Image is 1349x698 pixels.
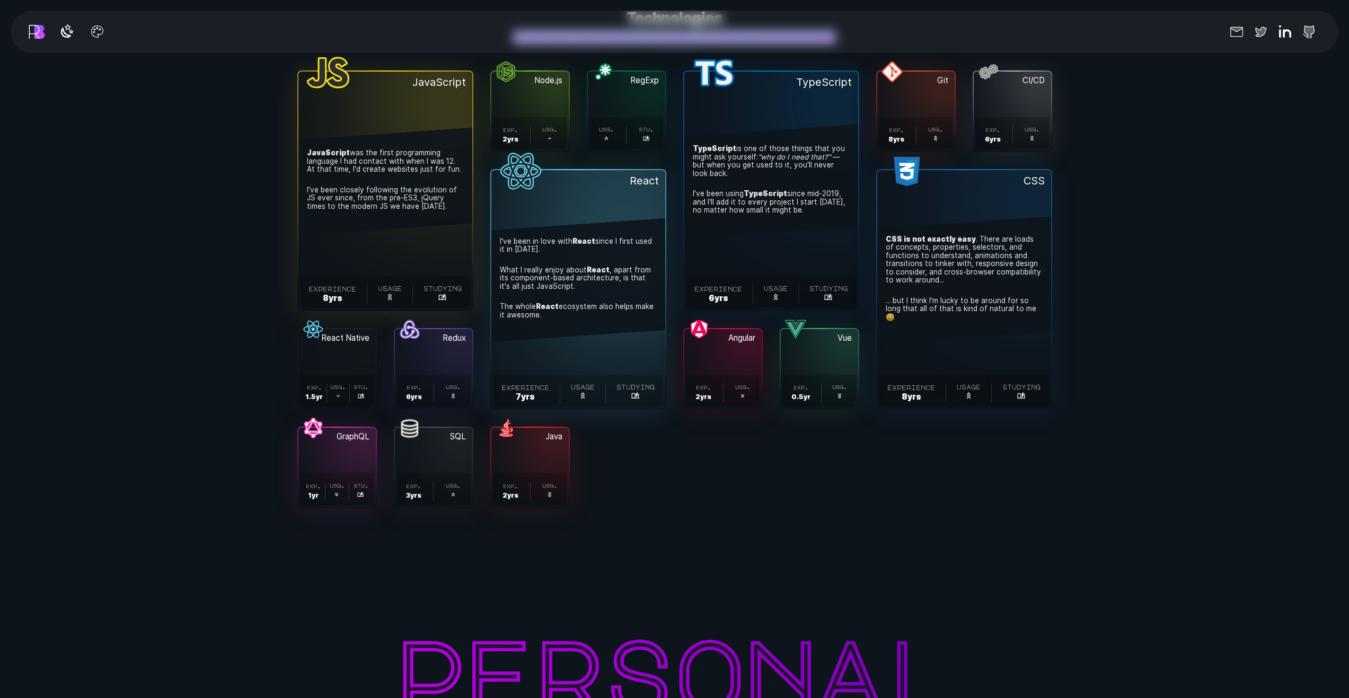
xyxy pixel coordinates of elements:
[546,491,553,499] span: I haven't used this in the last five years
[450,491,456,499] span: I've been using this recently
[965,392,973,400] svg: I've been using this everyday
[824,293,833,302] svg: I've been studying this recently
[739,393,746,401] span: I haven't used this in the last two years
[877,170,1051,409] button: CSSCSS is not exactly easy. There are loads of concepts, properties, selectors, and functions to ...
[450,491,456,498] svg: I've been using this recently
[693,144,736,153] strong: TypeScript
[631,392,640,400] svg: I've been studying this recently
[307,148,350,157] strong: JavaScript
[877,170,1051,188] span: CSS
[932,135,939,142] svg: I've been using this everyday
[877,72,955,151] button: Gitexp.8yrsusg.
[424,285,462,292] span: studying
[307,149,464,177] span: was the first programming language I had contact with when I was 12. At that time, I'd create web...
[501,384,549,391] span: experience
[832,384,847,390] span: usage
[357,491,364,498] svg: I've been studying this recently
[772,293,780,302] svg: I've been using this everyday
[438,293,447,302] svg: I've been studying this recently
[1029,135,1035,142] svg: I've been using this everyday
[1029,135,1035,143] span: I've been using this everyday
[693,190,850,218] span: I've been using since mid-2019, and I'll add it to every project I start [DATE], no matter how sm...
[491,170,665,188] span: React
[579,392,587,400] svg: I've been using this everyday
[985,136,1001,143] span: 6 years
[587,266,610,274] strong: React
[974,72,1051,86] span: CI/CD
[446,384,461,390] span: usage
[395,428,472,443] span: SQL
[354,483,368,489] span: studying
[684,329,762,409] button: Angularexp.2yrsusg.
[406,492,421,499] span: 3 years
[306,483,321,489] span: experience
[333,491,340,499] span: I haven't used this in the last two years
[588,72,665,86] span: RegExp
[791,393,810,401] span: 0.5 year
[438,293,447,303] span: I've been studying this recently
[386,293,394,302] svg: I've been using this everyday
[744,189,787,198] strong: TypeScript
[684,329,762,344] span: Angular
[358,393,364,399] svg: I've been studying this recently
[298,329,376,344] span: React Native
[616,383,655,391] span: studying
[546,491,553,498] svg: I haven't used this in the last five years
[735,384,750,390] span: usage
[571,383,595,391] span: usage
[579,392,587,402] span: I've been using this everyday
[446,483,461,489] span: usage
[395,428,472,507] button: SQLexp.3yrsusg.
[395,329,472,344] span: Redux
[298,329,376,409] button: React Nativeexp.1.5yrusg.stu.
[491,72,569,151] button: Node.jsexp.2yrsusg.
[500,237,657,258] span: I've been in love with since I first used it in [DATE].
[503,483,518,489] span: experience
[546,135,553,143] span: I've used this it the last year
[599,127,614,132] span: usage
[886,235,1043,288] span: . There are loads of concepts, properties, selectors, and functions to understand, animations and...
[298,72,472,89] span: JavaScript
[809,285,848,292] span: studying
[308,492,319,499] span: 1 year
[781,329,858,409] button: Vueexp.0.5yrusg.
[500,303,657,323] span: The whole ecosystem also helps make it awesome.
[386,293,394,303] span: I've been using this everyday
[886,297,1043,325] span: ... but I think I'm lucky to be around for so long that all of that is kind of natural to me 😅
[330,483,345,489] span: usage
[491,428,569,443] span: Java
[572,237,595,245] strong: React
[627,5,723,30] h3: Technologies
[536,302,559,311] strong: React
[603,135,610,142] svg: I've been using this recently
[1017,392,1026,400] svg: I've been studying this recently
[406,393,422,401] span: 6 years
[887,384,935,391] span: experience
[354,384,368,390] span: studying
[357,491,364,499] span: I've been studying this recently
[836,393,843,399] svg: I haven't used this in the last five years
[781,329,858,344] span: Vue
[932,135,939,143] span: I've been using this everyday
[836,393,843,401] span: I haven't used this in the last five years
[684,72,858,310] button: TypeScriptTypeScriptis one of those things that you might ask yourself:"why do I need that?" — bu...
[406,483,421,489] span: experience
[694,285,742,293] span: experience
[305,393,323,401] span: 1.5 year
[542,127,557,132] span: usage
[503,127,518,133] span: experience
[1025,127,1039,132] span: usage
[772,293,780,303] span: I've been using this everyday
[542,483,557,489] span: usage
[974,72,1051,151] button: CI/CDexp.6yrsusg.
[308,285,356,293] span: experience
[1002,383,1041,391] span: studying
[491,428,569,507] button: Javaexp.2yrsusg.
[502,136,518,143] span: 2 years
[450,393,456,399] svg: I've been using this everyday
[957,383,981,391] span: usage
[739,393,746,399] svg: I haven't used this in the last two years
[335,393,341,399] svg: I haven't used this in the last year
[1017,392,1026,402] span: I've been studying this recently
[684,72,858,89] span: TypeScript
